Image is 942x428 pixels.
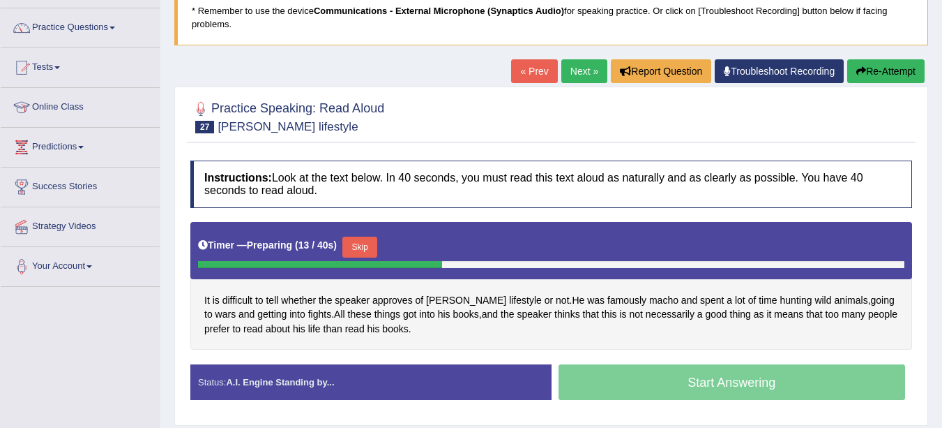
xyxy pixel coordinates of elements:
[348,307,372,322] span: Click to see word definition
[871,293,895,308] span: Click to see word definition
[222,293,252,308] span: Click to see word definition
[842,307,865,322] span: Click to see word definition
[735,293,745,308] span: Click to see word definition
[195,121,214,133] span: 27
[403,307,416,322] span: Click to see word definition
[748,293,757,308] span: Click to see word definition
[426,293,506,308] span: Click to see word definition
[766,307,771,322] span: Click to see word definition
[646,307,694,322] span: Click to see word definition
[834,293,867,308] span: Click to see word definition
[611,59,711,83] button: Report Question
[293,322,305,337] span: Click to see word definition
[255,293,264,308] span: Click to see word definition
[453,307,479,322] span: Click to see word definition
[190,222,912,350] div: . , . , .
[511,59,557,83] a: « Prev
[1,128,160,163] a: Predictions
[226,377,334,388] strong: A.I. Engine Standing by...
[619,307,626,322] span: Click to see word definition
[501,307,514,322] span: Click to see word definition
[324,322,342,337] span: Click to see word definition
[289,307,305,322] span: Click to see word definition
[1,88,160,123] a: Online Class
[247,239,292,251] b: Preparing
[759,293,777,308] span: Click to see word definition
[681,293,697,308] span: Click to see word definition
[649,293,678,308] span: Click to see word definition
[583,307,599,322] span: Click to see word definition
[319,293,332,308] span: Click to see word definition
[266,322,290,337] span: Click to see word definition
[545,293,553,308] span: Click to see word definition
[607,293,646,308] span: Click to see word definition
[204,322,230,337] span: Click to see word definition
[257,307,287,322] span: Click to see word definition
[774,307,803,322] span: Click to see word definition
[218,120,358,133] small: [PERSON_NAME] lifestyle
[374,307,400,322] span: Click to see word definition
[308,322,321,337] span: Click to see word definition
[190,161,912,207] h4: Look at the text below. In 40 seconds, you must read this text aloud as naturally and as clearly ...
[806,307,822,322] span: Click to see word definition
[630,307,643,322] span: Click to see word definition
[295,239,298,251] b: (
[814,293,831,308] span: Click to see word definition
[314,6,564,16] b: Communications - External Microphone (Synaptics Audio)
[215,307,236,322] span: Click to see word definition
[372,293,413,308] span: Click to see word definition
[517,307,552,322] span: Click to see word definition
[847,59,925,83] button: Re-Attempt
[243,322,263,337] span: Click to see word definition
[333,239,337,251] b: )
[1,247,160,282] a: Your Account
[308,307,331,322] span: Click to see word definition
[730,307,751,322] span: Click to see word definition
[382,322,408,337] span: Click to see word definition
[438,307,450,322] span: Click to see word definition
[281,293,316,308] span: Click to see word definition
[826,307,839,322] span: Click to see word definition
[204,172,272,184] b: Instructions:
[554,307,580,322] span: Click to see word definition
[868,307,897,322] span: Click to see word definition
[561,59,607,83] a: Next »
[334,307,345,322] span: Click to see word definition
[700,293,724,308] span: Click to see word definition
[204,293,210,308] span: Click to see word definition
[715,59,844,83] a: Troubleshoot Recording
[345,322,365,337] span: Click to see word definition
[556,293,569,308] span: Click to see word definition
[213,293,220,308] span: Click to see word definition
[780,293,812,308] span: Click to see word definition
[705,307,727,322] span: Click to see word definition
[727,293,732,308] span: Click to see word definition
[602,307,617,322] span: Click to see word definition
[232,322,241,337] span: Click to see word definition
[204,307,213,322] span: Click to see word definition
[367,322,380,337] span: Click to see word definition
[238,307,255,322] span: Click to see word definition
[1,48,160,83] a: Tests
[190,364,552,400] div: Status:
[419,307,435,322] span: Click to see word definition
[1,168,160,202] a: Success Stories
[416,293,424,308] span: Click to see word definition
[198,240,337,251] h5: Timer —
[190,98,384,133] h2: Practice Speaking: Read Aloud
[335,293,370,308] span: Click to see word definition
[342,237,377,258] button: Skip
[697,307,703,322] span: Click to see word definition
[587,293,605,308] span: Click to see word definition
[266,293,278,308] span: Click to see word definition
[572,293,584,308] span: Click to see word definition
[754,307,764,322] span: Click to see word definition
[509,293,542,308] span: Click to see word definition
[482,307,498,322] span: Click to see word definition
[1,8,160,43] a: Practice Questions
[298,239,334,251] b: 13 / 40s
[1,207,160,242] a: Strategy Videos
